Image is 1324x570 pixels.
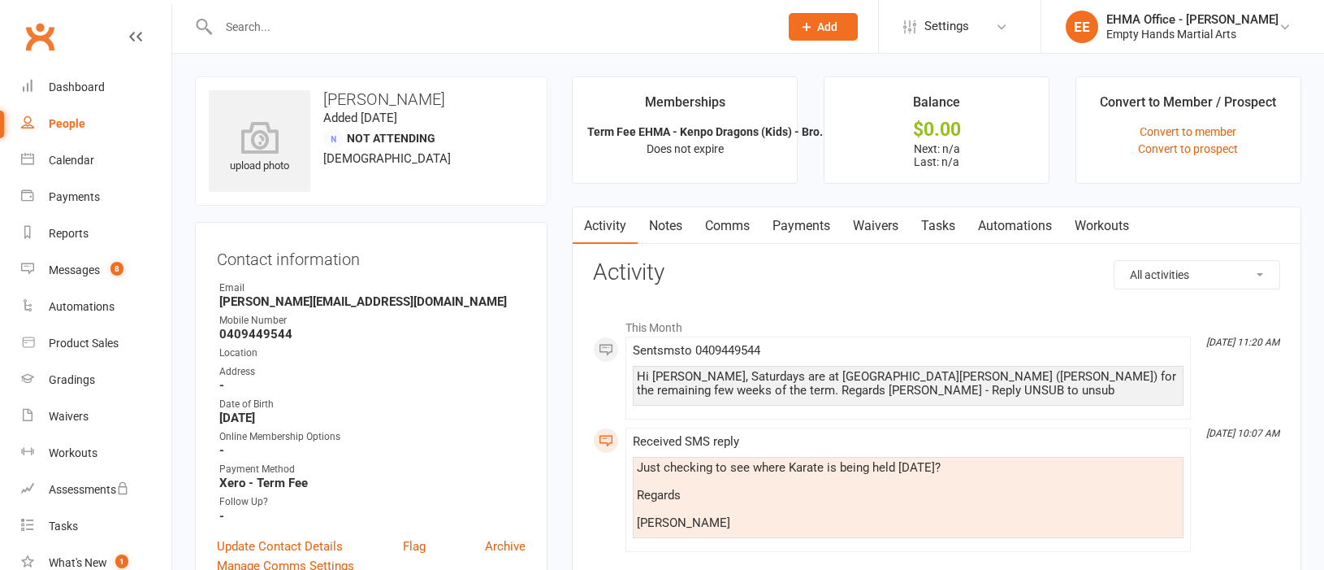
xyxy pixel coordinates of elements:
a: Waivers [842,207,910,245]
strong: Xero - Term Fee [219,476,526,490]
div: Payments [49,190,100,203]
div: Product Sales [49,337,119,350]
div: Received SMS reply [633,435,1183,449]
div: Gradings [49,373,95,386]
a: Tasks [910,207,967,245]
div: Assessments [49,483,129,496]
a: Payments [761,207,842,245]
a: Workouts [1063,207,1140,245]
span: Not Attending [347,132,435,145]
div: Hi [PERSON_NAME], Saturdays are at [GEOGRAPHIC_DATA][PERSON_NAME] ([PERSON_NAME]) for the remaini... [637,370,1179,398]
a: Convert to member [1140,125,1236,138]
strong: [DATE] [219,411,526,425]
div: Messages [49,263,100,276]
a: Comms [694,207,761,245]
span: 8 [110,262,123,276]
a: Automations [21,289,171,325]
div: Balance [913,92,960,121]
div: Location [219,346,526,361]
div: Memberships [645,92,725,121]
h3: [PERSON_NAME] [209,90,534,108]
input: Search... [214,15,768,38]
a: Messages 8 [21,252,171,289]
i: [DATE] 10:07 AM [1206,428,1279,439]
strong: - [219,443,526,458]
div: Online Membership Options [219,429,526,445]
p: Next: n/a Last: n/a [839,142,1034,168]
a: Clubworx [19,16,60,57]
a: Dashboard [21,69,171,106]
strong: - [219,509,526,524]
span: Does not expire [647,142,724,155]
div: Address [219,364,526,380]
div: EE [1066,11,1098,43]
div: Date of Birth [219,397,526,412]
span: 1 [115,555,128,568]
span: Settings [924,8,969,45]
div: EHMA Office - [PERSON_NAME] [1106,12,1279,27]
a: People [21,106,171,142]
a: Notes [638,207,694,245]
a: Archive [485,537,526,556]
a: Product Sales [21,325,171,362]
span: [DEMOGRAPHIC_DATA] [323,151,451,166]
a: Reports [21,215,171,252]
a: Automations [967,207,1063,245]
i: [DATE] 11:20 AM [1206,337,1279,348]
button: Add [789,13,858,41]
div: Reports [49,227,89,240]
div: Payment Method [219,462,526,477]
div: Calendar [49,154,94,167]
strong: Term Fee EHMA - Kenpo Dragons (Kids) - Bro... [587,125,829,138]
div: Dashboard [49,80,105,94]
a: Update Contact Details [217,537,343,556]
div: Just checking to see where Karate is being held [DATE]? Regards [PERSON_NAME] [637,461,1179,530]
a: Calendar [21,142,171,179]
h3: Activity [593,260,1280,285]
div: Convert to Member / Prospect [1100,92,1276,121]
div: People [49,117,85,130]
div: Email [219,281,526,296]
a: Waivers [21,398,171,435]
a: Payments [21,179,171,215]
strong: [PERSON_NAME][EMAIL_ADDRESS][DOMAIN_NAME] [219,294,526,309]
div: Automations [49,300,115,313]
div: Follow Up? [219,494,526,510]
span: Sent sms to 0409449544 [633,343,760,358]
div: Workouts [49,446,97,459]
a: Workouts [21,435,171,472]
strong: 0409449544 [219,327,526,342]
div: What's New [49,556,107,569]
strong: - [219,378,526,393]
a: Convert to prospect [1138,142,1238,155]
a: Tasks [21,508,171,545]
time: Added [DATE] [323,111,397,125]
div: Mobile Number [219,313,526,329]
div: upload photo [209,121,310,175]
a: Assessments [21,472,171,508]
div: $0.00 [839,121,1034,138]
div: Waivers [49,410,89,423]
li: This Month [593,311,1280,337]
a: Activity [573,207,638,245]
a: Gradings [21,362,171,398]
span: Add [817,20,837,33]
div: Empty Hands Martial Arts [1106,27,1279,41]
div: Tasks [49,520,78,533]
h3: Contact information [217,244,526,268]
a: Flag [403,537,426,556]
